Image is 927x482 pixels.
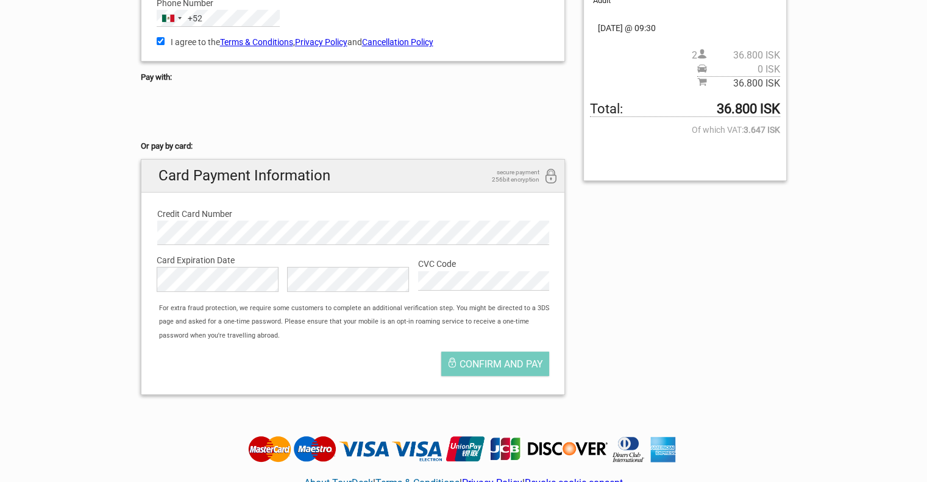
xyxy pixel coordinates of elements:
strong: 36.800 ISK [717,102,780,116]
h2: Card Payment Information [141,160,565,192]
span: Pickup price [697,63,780,76]
button: Open LiveChat chat widget [140,19,155,34]
span: secure payment 256bit encryption [478,169,539,183]
label: Credit Card Number [157,207,549,221]
button: Confirm and pay [441,352,549,376]
iframe: Cuadro de botón de pago seguro [141,100,250,124]
strong: 3.647 ISK [744,123,780,136]
a: Terms & Conditions [220,37,293,47]
img: Tourdesk accepts [245,435,682,463]
label: Card Expiration Date [157,253,550,267]
span: 36.800 ISK [707,77,780,90]
div: +52 [188,12,202,25]
p: We're away right now. Please check back later! [17,21,138,31]
span: 36.800 ISK [707,49,780,62]
a: Privacy Policy [295,37,347,47]
div: For extra fraud protection, we require some customers to complete an additional verification step... [153,302,564,342]
span: Confirm and pay [460,358,543,370]
label: I agree to the , and [157,35,550,49]
span: 0 ISK [707,63,780,76]
span: Subtotal [697,76,780,90]
h5: Or pay by card: [141,140,566,153]
span: Total to be paid [590,102,780,116]
a: Cancellation Policy [362,37,433,47]
span: [DATE] @ 09:30 [590,21,780,35]
button: Selected country [157,10,202,26]
label: CVC Code [418,257,549,271]
span: 2 person(s) [692,49,780,62]
h5: Pay with: [141,71,566,84]
i: 256bit encryption [544,169,558,185]
span: Of which VAT: [590,123,780,136]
